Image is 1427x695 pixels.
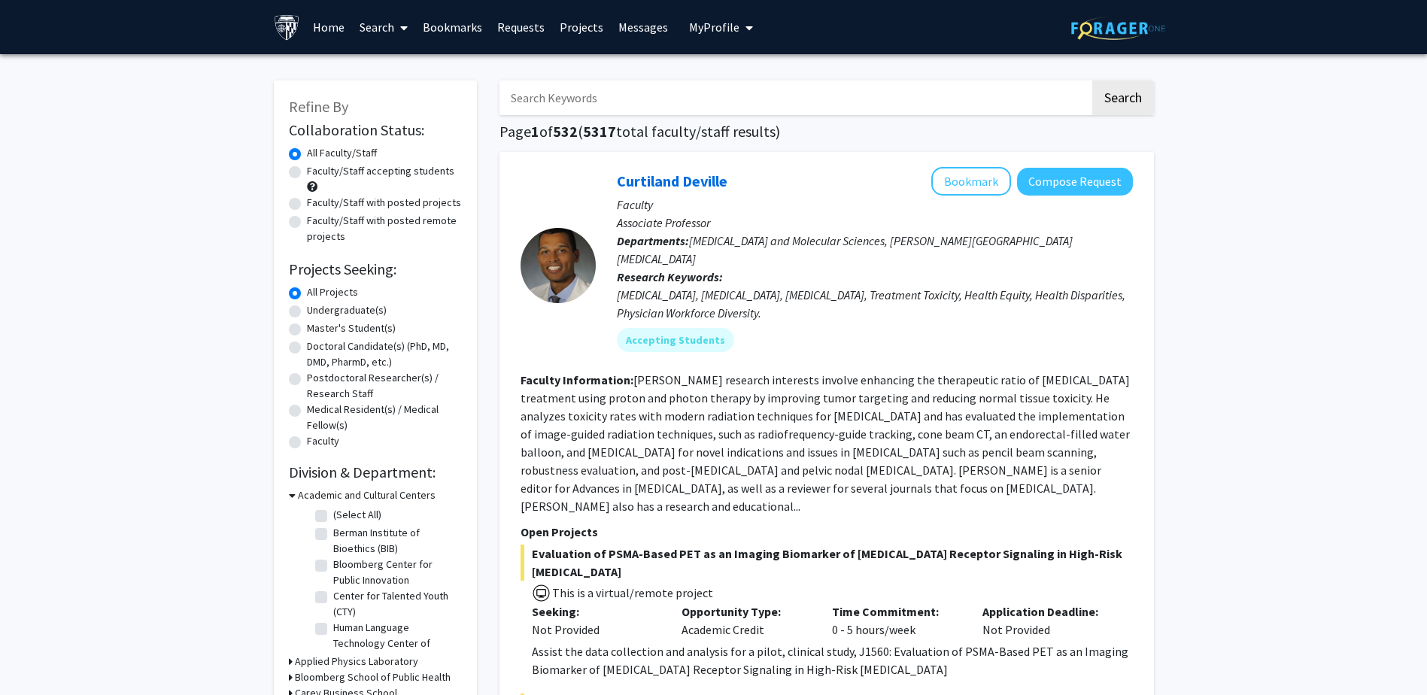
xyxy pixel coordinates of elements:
label: Postdoctoral Researcher(s) / Research Staff [307,370,462,402]
a: Home [305,1,352,53]
b: Faculty Information: [521,372,633,387]
a: Projects [552,1,611,53]
label: Berman Institute of Bioethics (BIB) [333,525,458,557]
label: Master's Student(s) [307,320,396,336]
label: Faculty [307,433,339,449]
h3: Applied Physics Laboratory [295,654,418,669]
label: Undergraduate(s) [307,302,387,318]
span: 5317 [583,122,616,141]
img: Johns Hopkins University Logo [274,14,300,41]
span: Evaluation of PSMA-Based PET as an Imaging Biomarker of [MEDICAL_DATA] Receptor Signaling in High... [521,545,1133,581]
label: (Select All) [333,507,381,523]
a: Bookmarks [415,1,490,53]
div: [MEDICAL_DATA], [MEDICAL_DATA], [MEDICAL_DATA], Treatment Toxicity, Health Equity, Health Dispari... [617,286,1133,322]
button: Search [1092,80,1154,115]
p: Application Deadline: [982,602,1110,621]
label: Bloomberg Center for Public Innovation [333,557,458,588]
label: Faculty/Staff with posted projects [307,195,461,211]
h2: Division & Department: [289,463,462,481]
fg-read-more: [PERSON_NAME] research interests involve enhancing the therapeutic ratio of [MEDICAL_DATA] treatm... [521,372,1130,514]
a: Curtiland Deville [617,171,727,190]
label: Medical Resident(s) / Medical Fellow(s) [307,402,462,433]
span: [MEDICAL_DATA] and Molecular Sciences, [PERSON_NAME][GEOGRAPHIC_DATA][MEDICAL_DATA] [617,233,1073,266]
p: Associate Professor [617,214,1133,232]
h2: Projects Seeking: [289,260,462,278]
div: Academic Credit [670,602,821,639]
button: Add Curtiland Deville to Bookmarks [931,167,1011,196]
p: Seeking: [532,602,660,621]
h3: Bloomberg School of Public Health [295,669,451,685]
a: Messages [611,1,676,53]
button: Compose Request to Curtiland Deville [1017,168,1133,196]
div: Not Provided [532,621,660,639]
label: Human Language Technology Center of Excellence (HLTCOE) [333,620,458,667]
div: Not Provided [971,602,1122,639]
label: All Faculty/Staff [307,145,377,161]
span: This is a virtual/remote project [551,585,713,600]
h2: Collaboration Status: [289,121,462,139]
span: 1 [531,122,539,141]
label: All Projects [307,284,358,300]
img: ForagerOne Logo [1071,17,1165,40]
p: Time Commitment: [832,602,960,621]
label: Faculty/Staff with posted remote projects [307,213,462,244]
b: Departments: [617,233,689,248]
h1: Page of ( total faculty/staff results) [499,123,1154,141]
label: Faculty/Staff accepting students [307,163,454,179]
div: Assist the data collection and analysis for a pilot, clinical study, J1560: Evaluation of PSMA-Ba... [532,642,1133,678]
iframe: Chat [11,627,64,684]
p: Faculty [617,196,1133,214]
mat-chip: Accepting Students [617,328,734,352]
input: Search Keywords [499,80,1090,115]
p: Open Projects [521,523,1133,541]
label: Doctoral Candidate(s) (PhD, MD, DMD, PharmD, etc.) [307,338,462,370]
div: 0 - 5 hours/week [821,602,971,639]
a: Search [352,1,415,53]
p: Opportunity Type: [682,602,809,621]
b: Research Keywords: [617,269,723,284]
h3: Academic and Cultural Centers [298,487,436,503]
span: My Profile [689,20,739,35]
span: Refine By [289,97,348,116]
span: 532 [553,122,578,141]
a: Requests [490,1,552,53]
label: Center for Talented Youth (CTY) [333,588,458,620]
